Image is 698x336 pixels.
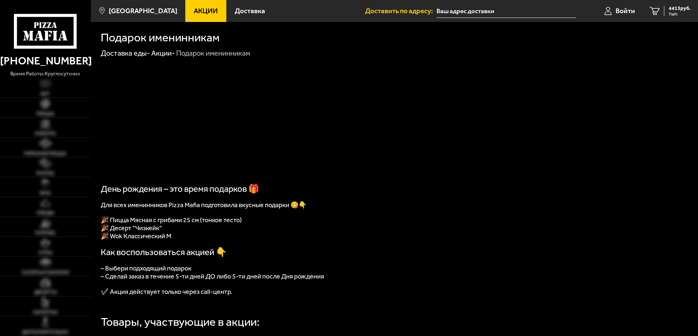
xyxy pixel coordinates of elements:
span: Доставка [235,7,265,14]
span: 7 шт. [669,12,691,16]
span: – Сделай заказ в течение 5-ти дней ДО либо 5-ти дней после Дня рождения [101,272,324,280]
span: 🎉 Пицца Мясная с грибами 25 см (тонкое тесто) [101,216,242,224]
span: Супы [38,250,52,255]
span: Напитки [33,310,57,315]
span: [GEOGRAPHIC_DATA] [109,7,177,14]
span: Акции [194,7,218,14]
div: Подарок именинникам [176,49,250,58]
span: Наборы [35,131,56,136]
span: Салаты и закуски [22,270,69,275]
span: WOK [40,191,51,196]
span: 🎉 Десерт "Чизкейк" [101,224,162,232]
span: День рождения – это время подарков 🎁 [101,184,259,194]
span: Как воспользоваться акцией 👇 [101,247,227,257]
span: Для всех именинников Pizza Mafia подготовила вкусные подарки 😋👇 [101,201,307,209]
span: ✔️ Акция действует только через call-центр. [101,288,233,296]
span: Горячее [35,231,56,236]
a: Доставка еды- [101,49,150,57]
span: Дополнительно [22,330,68,335]
span: Десерты [34,290,57,295]
span: 🎉 Wok Классический М [101,232,171,240]
span: 4413 руб. [669,6,691,11]
span: Римская пицца [24,151,66,156]
span: Доставить по адресу: [365,7,437,14]
h1: Подарок именинникам [101,32,220,44]
span: Хит [40,92,50,97]
div: Товары, участвующие в акции: [101,316,260,328]
span: Войти [616,7,635,14]
span: Обеды [37,210,54,216]
a: Акции- [151,49,175,57]
span: Роллы [36,171,54,176]
input: Ваш адрес доставки [437,4,576,18]
span: – Выбери подходящий подарок [101,264,192,272]
span: Пицца [36,111,54,116]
